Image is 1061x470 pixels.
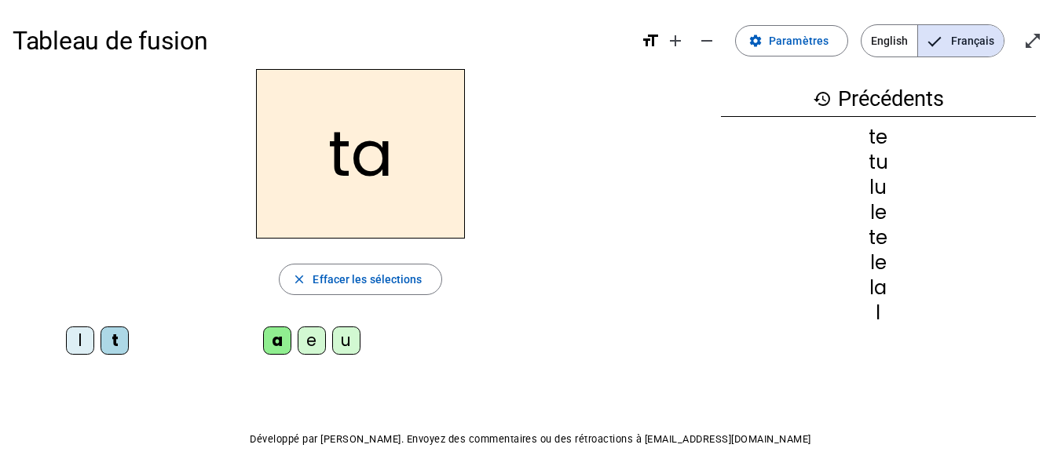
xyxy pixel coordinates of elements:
[721,253,1036,272] div: le
[101,326,129,355] div: t
[813,89,832,108] mat-icon: history
[861,24,1004,57] mat-button-toggle-group: Language selection
[298,326,326,355] div: e
[66,326,94,355] div: l
[721,82,1036,117] h3: Précédents
[721,279,1036,297] div: la
[13,430,1048,449] p: Développé par [PERSON_NAME]. Envoyez des commentaires ou des rétroactions à [EMAIL_ADDRESS][DOMAI...
[862,25,917,56] span: English
[1017,25,1048,56] button: Entrer en plein écran
[641,31,660,50] mat-icon: format_size
[691,25,723,56] button: Diminuer la taille de la police
[918,25,1004,56] span: Français
[1023,31,1042,50] mat-icon: open_in_full
[313,270,422,289] span: Effacer les sélections
[697,31,716,50] mat-icon: remove
[735,25,848,56] button: Paramètres
[292,272,306,286] mat-icon: close
[721,304,1036,322] div: l
[721,153,1036,172] div: tu
[256,69,465,239] h2: ta
[263,326,291,355] div: a
[721,228,1036,247] div: te
[13,16,628,66] h1: Tableau de fusion
[769,31,829,50] span: Paramètres
[748,34,763,48] mat-icon: settings
[721,178,1036,197] div: lu
[721,128,1036,147] div: te
[279,264,441,295] button: Effacer les sélections
[721,203,1036,222] div: le
[660,25,691,56] button: Augmenter la taille de la police
[332,326,360,355] div: u
[666,31,685,50] mat-icon: add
